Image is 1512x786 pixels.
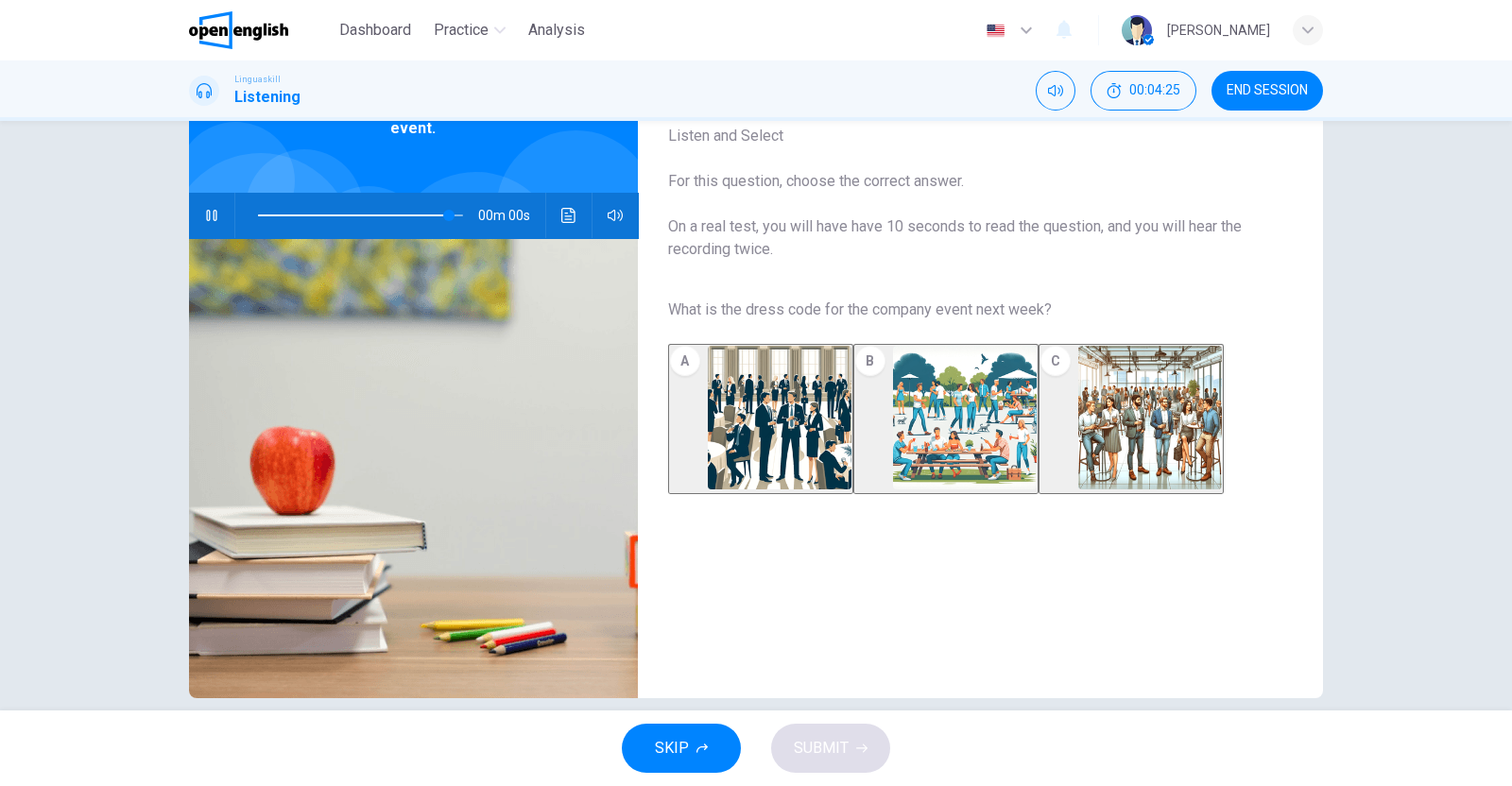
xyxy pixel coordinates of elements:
span: SKIP [655,735,689,761]
img: A [708,346,851,489]
span: 00m 00s [478,193,545,238]
button: B [853,344,1039,494]
span: END SESSION [1227,83,1308,98]
div: B [855,346,885,376]
span: Listen and Select [668,125,1263,147]
img: C [1078,346,1222,489]
div: [PERSON_NAME] [1167,19,1270,42]
button: C [1039,344,1224,494]
span: Practice [434,19,489,42]
button: END SESSION [1211,71,1323,111]
button: Dashboard [332,13,419,47]
button: Click to see the audio transcription [554,193,584,238]
img: en [984,24,1007,38]
span: 00:04:25 [1129,83,1180,98]
img: Profile picture [1122,15,1152,45]
span: On a real test, you will have have 10 seconds to read the question, and you will hear the recordi... [668,215,1263,261]
h1: Listening [234,86,301,109]
img: OpenEnglish logo [189,11,288,49]
button: A [668,344,853,494]
img: B [893,346,1037,489]
img: Listen to a clip about the dress code for an event. [189,238,638,698]
span: For this question, choose the correct answer. [668,170,1263,193]
div: Mute [1036,71,1075,111]
span: Linguaskill [234,73,281,86]
button: Practice [426,13,513,47]
button: Analysis [521,13,593,47]
button: 00:04:25 [1091,71,1196,111]
a: OpenEnglish logo [189,11,332,49]
span: Analysis [528,19,585,42]
span: What is the dress code for the company event next week? [668,299,1263,321]
div: C [1040,346,1071,376]
button: SKIP [622,724,741,773]
div: Hide [1091,71,1196,111]
div: A [670,346,700,376]
span: Dashboard [339,19,411,42]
